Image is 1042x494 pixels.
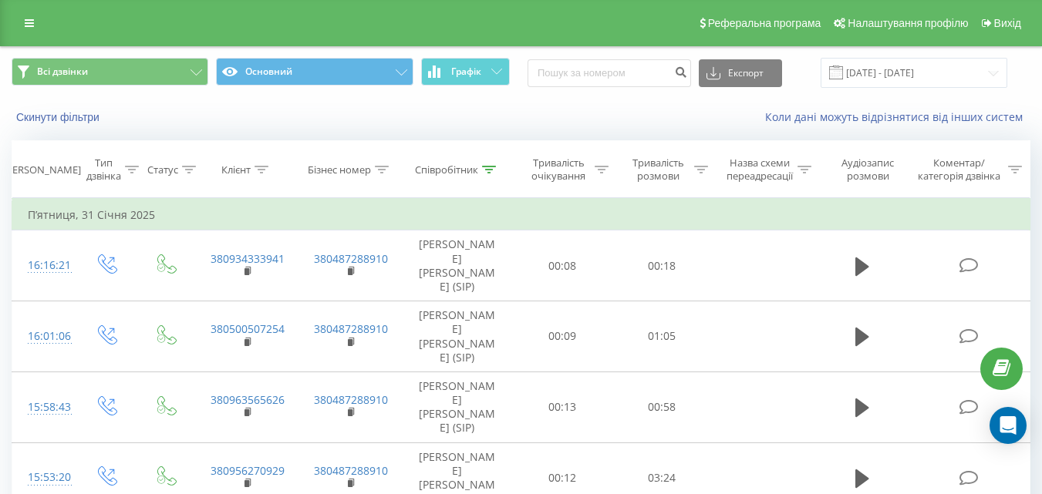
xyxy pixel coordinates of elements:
a: 380487288910 [314,251,388,266]
span: Графік [451,66,481,77]
a: 380487288910 [314,392,388,407]
div: Клієнт [221,163,251,176]
a: 380963565626 [211,392,285,407]
div: Бізнес номер [308,163,371,176]
div: Тривалість очікування [527,156,591,183]
td: 00:58 [612,371,712,442]
span: Вихід [994,17,1021,29]
a: 380934333941 [211,251,285,266]
td: [PERSON_NAME] [PERSON_NAME] (SIP) [402,230,513,301]
div: Open Intercom Messenger [990,407,1027,444]
div: 15:58:43 [28,392,60,422]
a: 380487288910 [314,321,388,336]
div: Статус [147,163,178,176]
td: [PERSON_NAME] [PERSON_NAME] (SIP) [402,301,513,372]
button: Скинути фільтри [12,110,107,124]
div: 16:16:21 [28,250,60,281]
span: Всі дзвінки [37,66,88,78]
td: [PERSON_NAME] [PERSON_NAME] (SIP) [402,371,513,442]
td: 00:18 [612,230,712,301]
a: 380500507254 [211,321,285,336]
div: 15:53:20 [28,462,60,492]
div: 16:01:06 [28,321,60,351]
td: 01:05 [612,301,712,372]
td: 00:08 [513,230,612,301]
div: Коментар/категорія дзвінка [914,156,1004,183]
span: Налаштування профілю [848,17,968,29]
div: Тип дзвінка [86,156,121,183]
a: Коли дані можуть відрізнятися вiд інших систем [765,109,1030,124]
div: Назва схеми переадресації [726,156,794,183]
button: Всі дзвінки [12,58,208,86]
div: [PERSON_NAME] [3,163,81,176]
button: Експорт [699,59,782,87]
td: 00:13 [513,371,612,442]
input: Пошук за номером [528,59,691,87]
td: П’ятниця, 31 Січня 2025 [12,200,1030,230]
div: Аудіозапис розмови [829,156,907,183]
button: Основний [216,58,413,86]
td: 00:09 [513,301,612,372]
button: Графік [421,58,510,86]
span: Реферальна програма [708,17,821,29]
a: 380487288910 [314,463,388,478]
a: 380956270929 [211,463,285,478]
div: Тривалість розмови [626,156,690,183]
div: Співробітник [415,163,478,176]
